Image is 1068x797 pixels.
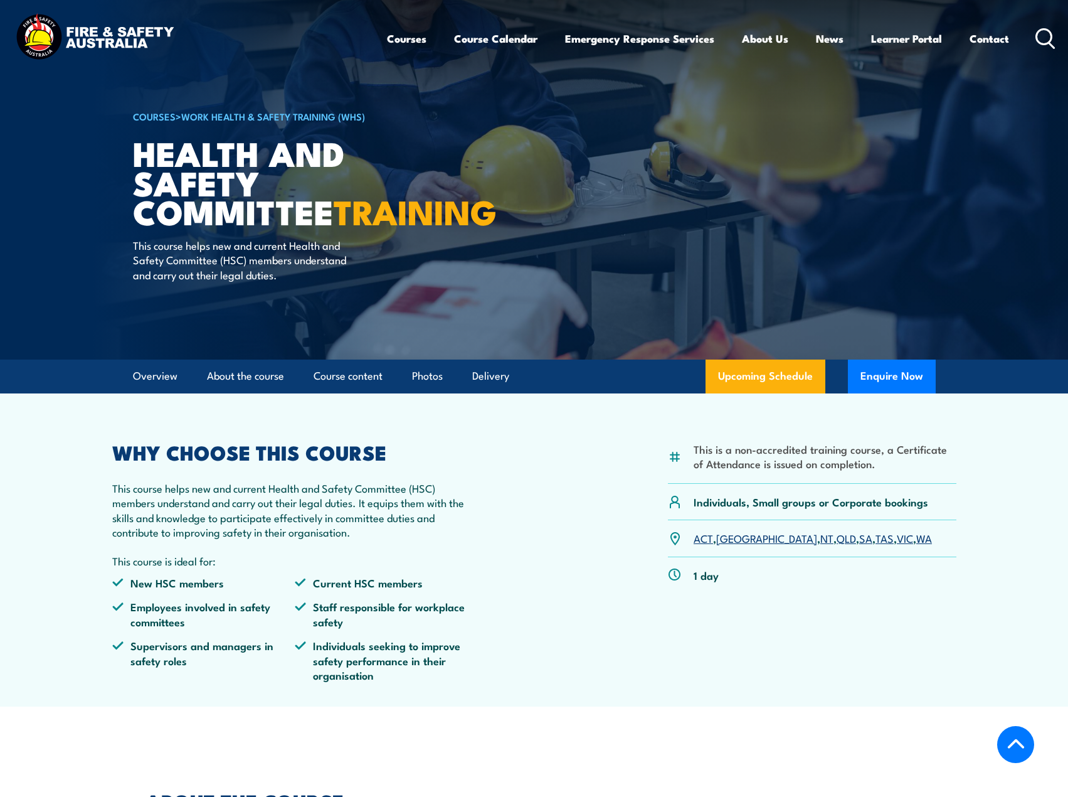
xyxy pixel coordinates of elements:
[716,530,817,545] a: [GEOGRAPHIC_DATA]
[207,360,284,393] a: About the course
[133,109,443,124] h6: >
[742,22,788,55] a: About Us
[112,554,478,568] p: This course is ideal for:
[133,138,443,226] h1: Health and Safety Committee
[859,530,872,545] a: SA
[412,360,443,393] a: Photos
[112,481,478,540] p: This course helps new and current Health and Safety Committee (HSC) members understand and carry ...
[112,443,478,461] h2: WHY CHOOSE THIS COURSE
[112,638,295,682] li: Supervisors and managers in safety roles
[295,638,478,682] li: Individuals seeking to improve safety performance in their organisation
[472,360,509,393] a: Delivery
[565,22,714,55] a: Emergency Response Services
[706,360,825,393] a: Upcoming Schedule
[694,568,719,582] p: 1 day
[871,22,942,55] a: Learner Portal
[916,530,932,545] a: WA
[820,530,833,545] a: NT
[387,22,426,55] a: Courses
[694,442,956,471] li: This is a non-accredited training course, a Certificate of Attendance is issued on completion.
[181,109,365,123] a: Work Health & Safety Training (WHS)
[334,185,497,237] strong: TRAINING
[133,360,177,393] a: Overview
[816,22,843,55] a: News
[837,530,856,545] a: QLD
[295,575,478,590] li: Current HSC members
[295,599,478,629] li: Staff responsible for workplace safety
[875,530,894,545] a: TAS
[970,22,1009,55] a: Contact
[112,575,295,590] li: New HSC members
[112,599,295,629] li: Employees involved in safety committees
[133,238,362,282] p: This course helps new and current Health and Safety Committee (HSC) members understand and carry ...
[694,495,928,509] p: Individuals, Small groups or Corporate bookings
[314,360,383,393] a: Course content
[133,109,176,123] a: COURSES
[694,530,713,545] a: ACT
[848,360,936,393] button: Enquire Now
[694,531,932,545] p: , , , , , , ,
[454,22,537,55] a: Course Calendar
[897,530,913,545] a: VIC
